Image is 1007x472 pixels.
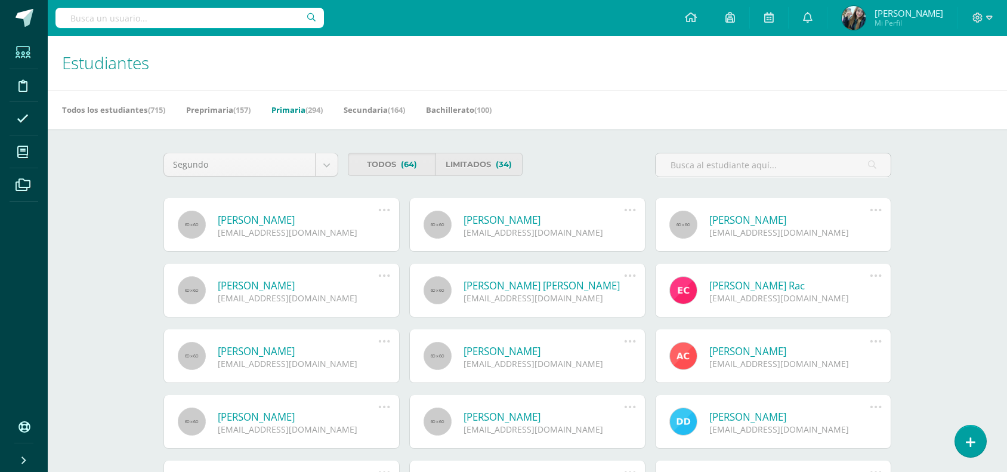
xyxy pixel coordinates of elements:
[875,18,943,28] span: Mi Perfil
[218,213,378,227] a: [PERSON_NAME]
[148,104,165,115] span: (715)
[464,358,624,369] div: [EMAIL_ADDRESS][DOMAIN_NAME]
[218,227,378,238] div: [EMAIL_ADDRESS][DOMAIN_NAME]
[709,344,870,358] a: [PERSON_NAME]
[164,153,338,176] a: Segundo
[875,7,943,19] span: [PERSON_NAME]
[173,153,306,176] span: Segundo
[709,424,870,435] div: [EMAIL_ADDRESS][DOMAIN_NAME]
[464,424,624,435] div: [EMAIL_ADDRESS][DOMAIN_NAME]
[709,410,870,424] a: [PERSON_NAME]
[496,153,512,175] span: (34)
[709,292,870,304] div: [EMAIL_ADDRESS][DOMAIN_NAME]
[709,213,870,227] a: [PERSON_NAME]
[218,410,378,424] a: [PERSON_NAME]
[186,100,251,119] a: Preprimaria(157)
[62,51,149,74] span: Estudiantes
[218,292,378,304] div: [EMAIL_ADDRESS][DOMAIN_NAME]
[464,292,624,304] div: [EMAIL_ADDRESS][DOMAIN_NAME]
[305,104,323,115] span: (294)
[218,358,378,369] div: [EMAIL_ADDRESS][DOMAIN_NAME]
[842,6,866,30] img: ab28650470f0b57cd31dd7e6cf45ec32.png
[464,344,624,358] a: [PERSON_NAME]
[388,104,405,115] span: (164)
[709,227,870,238] div: [EMAIL_ADDRESS][DOMAIN_NAME]
[464,410,624,424] a: [PERSON_NAME]
[474,104,492,115] span: (100)
[233,104,251,115] span: (157)
[218,279,378,292] a: [PERSON_NAME]
[344,100,405,119] a: Secundaria(164)
[271,100,323,119] a: Primaria(294)
[426,100,492,119] a: Bachillerato(100)
[62,100,165,119] a: Todos los estudiantes(715)
[218,344,378,358] a: [PERSON_NAME]
[656,153,891,177] input: Busca al estudiante aquí...
[435,153,523,176] a: Limitados(34)
[709,358,870,369] div: [EMAIL_ADDRESS][DOMAIN_NAME]
[464,279,624,292] a: [PERSON_NAME] [PERSON_NAME]
[348,153,435,176] a: Todos(64)
[464,227,624,238] div: [EMAIL_ADDRESS][DOMAIN_NAME]
[55,8,324,28] input: Busca un usuario...
[709,279,870,292] a: [PERSON_NAME] Rac
[464,213,624,227] a: [PERSON_NAME]
[401,153,417,175] span: (64)
[218,424,378,435] div: [EMAIL_ADDRESS][DOMAIN_NAME]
